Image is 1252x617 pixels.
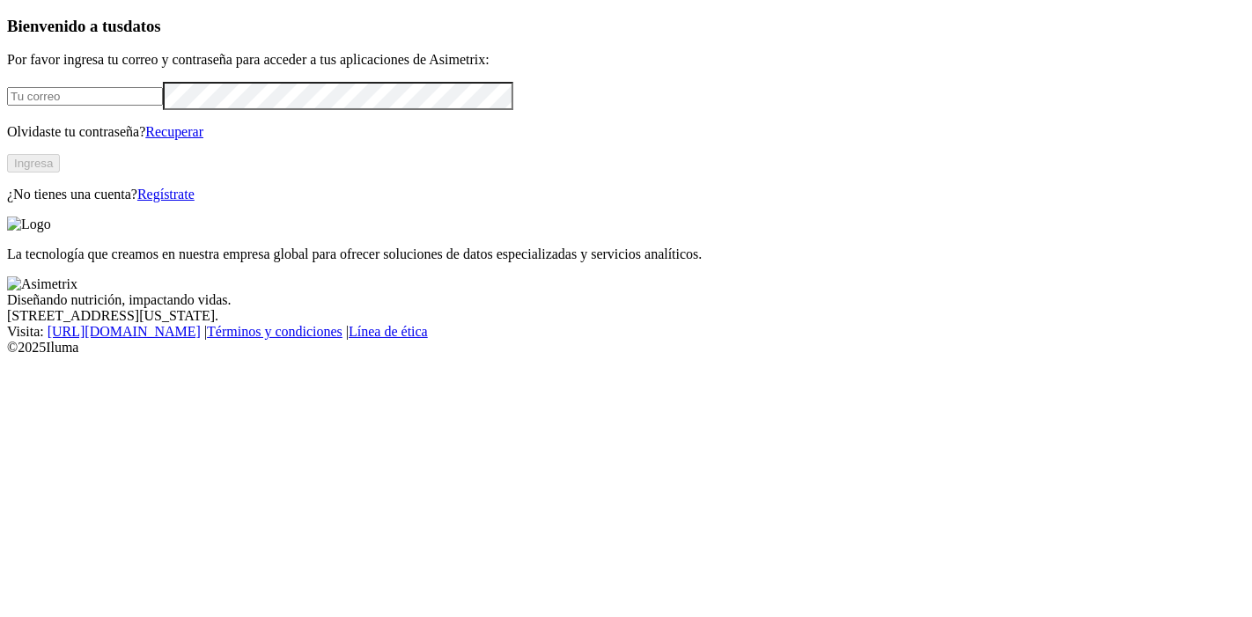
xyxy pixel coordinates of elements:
[349,324,428,339] a: Línea de ética
[207,324,342,339] a: Términos y condiciones
[7,308,1245,324] div: [STREET_ADDRESS][US_STATE].
[7,246,1245,262] p: La tecnología que creamos en nuestra empresa global para ofrecer soluciones de datos especializad...
[7,276,77,292] img: Asimetrix
[7,124,1245,140] p: Olvidaste tu contraseña?
[7,154,60,173] button: Ingresa
[137,187,195,202] a: Regístrate
[7,17,1245,36] h3: Bienvenido a tus
[7,217,51,232] img: Logo
[145,124,203,139] a: Recuperar
[7,340,1245,356] div: © 2025 Iluma
[7,87,163,106] input: Tu correo
[7,187,1245,202] p: ¿No tienes una cuenta?
[7,292,1245,308] div: Diseñando nutrición, impactando vidas.
[7,324,1245,340] div: Visita : | |
[7,52,1245,68] p: Por favor ingresa tu correo y contraseña para acceder a tus aplicaciones de Asimetrix:
[48,324,201,339] a: [URL][DOMAIN_NAME]
[123,17,161,35] span: datos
